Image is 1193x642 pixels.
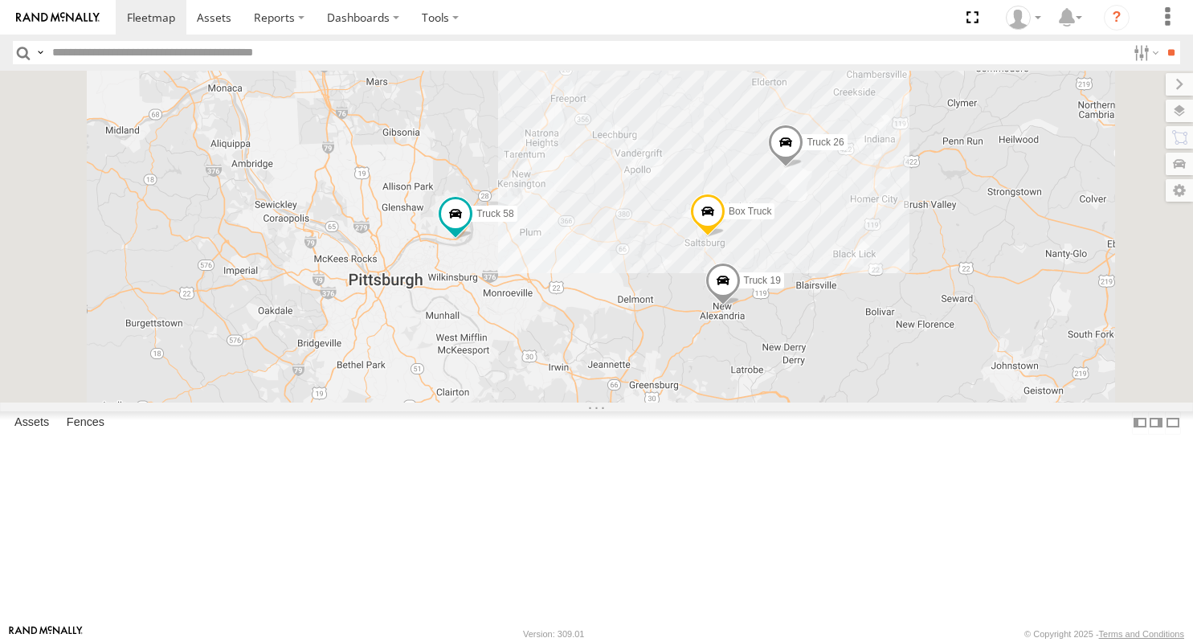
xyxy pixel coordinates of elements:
[729,206,771,217] span: Box Truck
[59,411,112,434] label: Fences
[34,41,47,64] label: Search Query
[1166,179,1193,202] label: Map Settings
[476,208,513,219] span: Truck 58
[1024,629,1184,639] div: © Copyright 2025 -
[1000,6,1047,30] div: Samantha Graf
[1104,5,1130,31] i: ?
[1165,411,1181,435] label: Hide Summary Table
[1127,41,1162,64] label: Search Filter Options
[523,629,584,639] div: Version: 309.01
[1148,411,1164,435] label: Dock Summary Table to the Right
[9,626,83,642] a: Visit our Website
[1099,629,1184,639] a: Terms and Conditions
[807,137,844,148] span: Truck 26
[1132,411,1148,435] label: Dock Summary Table to the Left
[6,411,57,434] label: Assets
[16,12,100,23] img: rand-logo.svg
[743,274,780,285] span: Truck 19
